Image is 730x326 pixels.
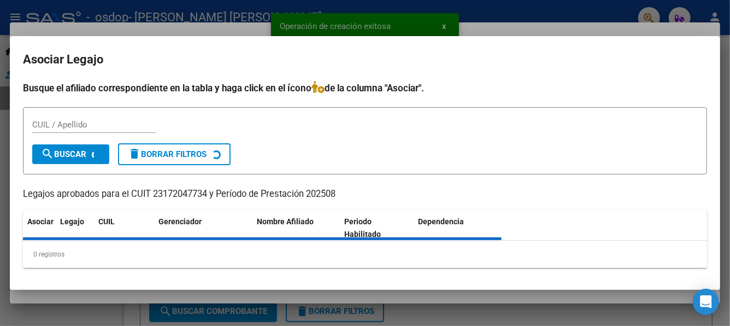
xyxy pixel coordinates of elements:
span: CUIL [98,217,115,226]
span: Nombre Afiliado [257,217,314,226]
mat-icon: search [41,147,54,160]
span: Legajo [60,217,84,226]
span: Periodo Habilitado [345,217,381,238]
span: Buscar [41,149,86,159]
button: Buscar [32,144,109,164]
p: Legajos aprobados para el CUIT 23172047734 y Período de Prestación 202508 [23,188,707,201]
div: Open Intercom Messenger [693,289,719,315]
div: 0 registros [23,241,707,268]
datatable-header-cell: CUIL [94,210,154,246]
datatable-header-cell: Gerenciador [154,210,252,246]
span: Gerenciador [158,217,202,226]
span: Asociar [27,217,54,226]
datatable-header-cell: Asociar [23,210,56,246]
mat-icon: delete [128,147,141,160]
span: Borrar Filtros [128,149,207,159]
h4: Busque el afiliado correspondiente en la tabla y haga click en el ícono de la columna "Asociar". [23,81,707,95]
datatable-header-cell: Nombre Afiliado [252,210,340,246]
button: Borrar Filtros [118,143,231,165]
span: Dependencia [419,217,464,226]
datatable-header-cell: Dependencia [414,210,502,246]
h2: Asociar Legajo [23,49,707,70]
datatable-header-cell: Periodo Habilitado [340,210,414,246]
datatable-header-cell: Legajo [56,210,94,246]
